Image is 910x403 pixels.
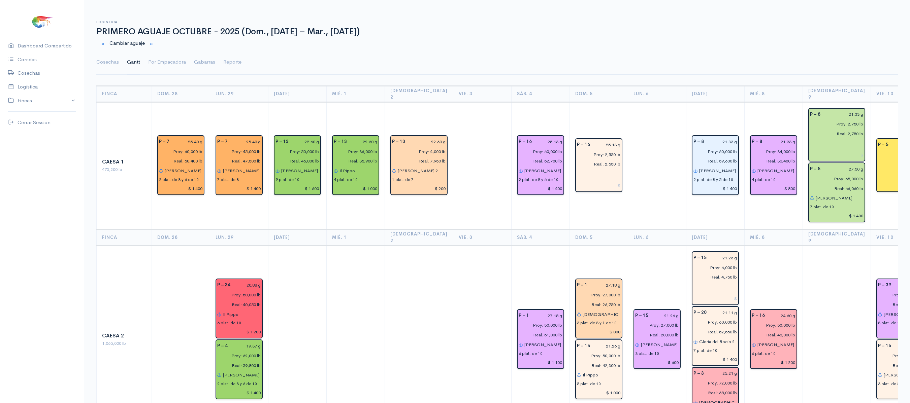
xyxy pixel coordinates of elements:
input: estimadas [515,147,562,156]
h6: Logistica [96,20,898,24]
div: P – 8 [748,137,766,147]
div: P – 5 [874,140,892,150]
div: 6 plat. de 10 [217,320,241,326]
th: Lun. 29 [210,229,268,246]
input: g [652,311,679,321]
input: estimadas [748,147,795,156]
input: pescadas [330,156,378,166]
input: estimadas [573,150,621,159]
div: 9 plat. de 10 [275,177,299,183]
input: pescadas [271,156,319,166]
input: $ [217,327,261,337]
input: estimadas [748,321,795,330]
input: g [234,280,261,290]
input: $ [519,358,562,367]
th: [DEMOGRAPHIC_DATA] 9 [803,86,871,102]
div: P – 16 [515,137,536,147]
input: estimadas [689,263,737,272]
input: estimadas [155,147,203,156]
input: $ [519,184,562,193]
th: [DATE] [686,86,744,102]
div: 3 plat. de 8 [878,381,900,387]
input: $ [275,184,319,193]
div: 5 plat. de 10 [577,381,601,387]
input: g [232,137,261,147]
th: [DATE] [268,229,327,246]
input: $ [752,184,795,193]
input: pescadas [213,361,261,370]
input: $ [159,184,203,193]
input: g [594,140,621,150]
div: Piscina: 8 Peso: 21.33 g Libras Proy: 34,000 lb Libras Reales: 36,400 lb Rendimiento: 107.1% Empa... [750,135,797,195]
input: pescadas [689,272,737,282]
input: g [824,164,864,174]
div: 7 plat. de 10 [810,204,834,210]
input: pescadas [388,156,446,166]
input: $ [693,355,737,364]
input: estimadas [515,321,562,330]
input: g [409,137,446,147]
th: Sáb. 4 [511,86,570,102]
input: pescadas [631,330,679,340]
input: estimadas [213,290,261,300]
div: Piscina: 7 Peso: 25.40 g Libras Proy: 60,000 lb Libras Reales: 58,400 lb Rendimiento: 97.3% Empac... [157,135,204,195]
div: P – 34 [213,280,234,290]
div: Piscina: 8 Peso: 21.33 g Libras Proy: 2,750 lb Libras Reales: 2,750 lb Rendimiento: 100.0% Empaca... [808,108,866,162]
input: pescadas [748,156,795,166]
h1: PRIMERO AGUAJE OCTUBRE - 2025 (Dom., [DATE] – Mar., [DATE]) [96,27,898,37]
div: P – 13 [388,137,409,147]
div: 4 plat. de 10 [752,177,776,183]
input: pescadas [806,184,864,193]
div: Piscina: 8 Peso: 21.33 g Libras Proy: 60,000 lb Libras Reales: 59,600 lb Rendimiento: 99.3% Empac... [692,135,739,195]
input: estimadas [689,378,737,388]
div: 3 plat. de 10 [635,351,659,357]
div: Piscina: 16 Peso: 25.13 g Libras Proy: 60,000 lb Libras Reales: 52,700 lb Rendimiento: 87.8% Empa... [517,135,564,195]
div: Caesa 2 [102,332,146,340]
div: 1 plat. de 7 [392,177,414,183]
input: pescadas [155,156,203,166]
div: P – 5 [806,164,824,174]
input: $ [810,211,864,221]
th: [DEMOGRAPHIC_DATA] 2 [385,229,453,246]
div: Cambiar aguaje [92,37,902,50]
div: P – 16 [874,341,895,351]
th: [DEMOGRAPHIC_DATA] 9 [803,229,871,246]
div: 2 plat. de 8 y 6 de 10 [159,177,199,183]
input: estimadas [806,174,864,184]
th: Vie. 3 [453,86,511,102]
input: pescadas [213,300,261,309]
div: Piscina: 16 Peso: 24.60 g Libras Proy: 50,000 lb Libras Reales: 46,000 lb Rendimiento: 92.0% Empa... [750,309,797,369]
th: [DEMOGRAPHIC_DATA] 2 [385,86,453,102]
div: 2 plat. de 8 y 6 de 10 [519,177,558,183]
th: Mié. 8 [744,229,803,246]
div: Piscina: 16 Peso: 25.13 g Libras Proy: 2,550 lb Libras Reales: 2,550 lb Rendimiento: 100.0% Empac... [575,138,622,192]
input: estimadas [689,318,737,327]
div: Piscina: 13 Peso: 22.60 g Libras Proy: 4,000 lb Libras Reales: 7,950 lb Rendimiento: 198.8% Empac... [390,135,448,195]
input: g [711,253,737,263]
input: $ [577,327,621,337]
th: Finca [97,229,152,246]
th: [DATE] [268,86,327,102]
th: Mié. 1 [327,86,385,102]
div: P – 15 [631,311,652,321]
a: Por Empacadora [148,50,186,74]
input: pescadas [515,330,562,340]
input: g [232,341,261,351]
input: g [824,110,864,119]
input: $ [635,358,679,367]
span: 475,200 lb [102,167,122,172]
div: P – 1 [573,280,591,290]
input: estimadas [573,351,621,361]
div: Piscina: 15 Peso: 21.26 g Libras Proy: 27,000 lb Libras Reales: 28,000 lb Rendimiento: 103.7% Emp... [633,309,681,369]
div: Piscina: 20 Peso: 21.11 g Libras Proy: 60,000 lb Libras Reales: 52,550 lb Rendimiento: 87.6% Empa... [692,306,739,366]
div: 4 plat. de 10 [334,177,358,183]
input: $ [693,294,737,303]
input: estimadas [689,147,737,156]
input: estimadas [213,351,261,361]
div: Piscina: 4 Peso: 19.37 g Libras Proy: 62,000 lb Libras Reales: 59,800 lb Rendimiento: 96.5% Empac... [216,339,263,399]
div: P – 39 [874,280,895,290]
div: Caesa 1 [102,158,146,166]
input: estimadas [631,321,679,330]
div: Piscina: 1 Peso: 27.18 g Libras Proy: 27,000 lb Libras Reales: 26,750 lb Rendimiento: 99.1% Empac... [575,279,622,338]
th: [DATE] [686,229,744,246]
